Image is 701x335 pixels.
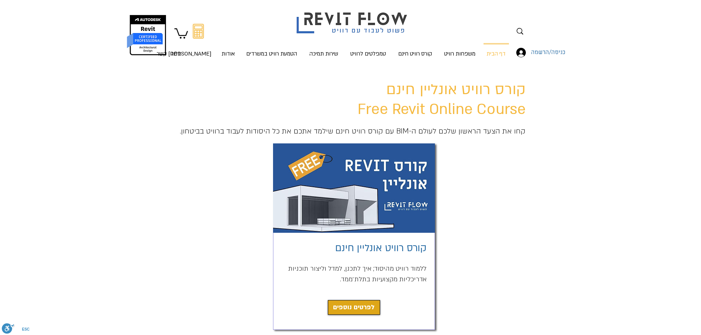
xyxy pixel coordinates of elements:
[439,43,481,58] a: משפחות רוויט
[273,143,435,233] img: קורס רוויט חינם
[288,264,426,284] span: ללמוד רוויט מהיסוד; איך לתכנן, למדל וליצור תוכניות אדריכליות מקצועיות בתלת־ממד.
[162,43,511,58] nav: אתר
[395,43,435,64] p: קורס רוויט חינם
[307,43,341,64] p: שירות תמיכה
[511,46,544,60] button: כניסה/הרשמה
[168,43,184,64] p: בלוג
[240,43,304,58] a: הטמעת רוויט במשרדים
[216,43,240,58] a: אודות
[358,80,525,119] a: קורס רוויט אונליין חינםFree Revit Online Course
[154,43,214,64] p: [PERSON_NAME] קשר
[333,302,375,313] span: לפרטים נוספים
[193,24,204,39] svg: מחשבון מעבר מאוטוקאד לרוויט
[186,43,216,58] a: [PERSON_NAME] קשר
[219,43,238,64] p: אודות
[481,43,511,58] a: דף הבית
[335,242,426,255] a: קורס רוויט אונליין חינם
[484,44,509,64] p: דף הבית
[328,300,380,315] a: לפרטים נוספים
[344,43,392,58] a: טמפלטים לרוויט
[243,43,300,64] p: הטמעת רוויט במשרדים
[166,43,186,58] a: בלוג
[180,126,525,136] span: קחו את הצעד הראשון שלכם לעולם ה-BIM עם קורס רוויט חינם שילמד אתכם את כל היסודות לעבוד ברוויט בביט...
[441,43,478,64] p: משפחות רוויט
[289,1,417,35] img: Revit flow logo פשוט לעבוד עם רוויט
[358,80,525,119] span: קורס רוויט אונליין חינם Free Revit Online Course
[304,43,344,58] a: שירות תמיכה
[392,43,439,58] a: קורס רוויט חינם
[528,48,568,57] span: כניסה/הרשמה
[347,43,389,64] p: טמפלטים לרוויט
[126,15,167,56] img: autodesk certified professional in revit for architectural design יונתן אלדד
